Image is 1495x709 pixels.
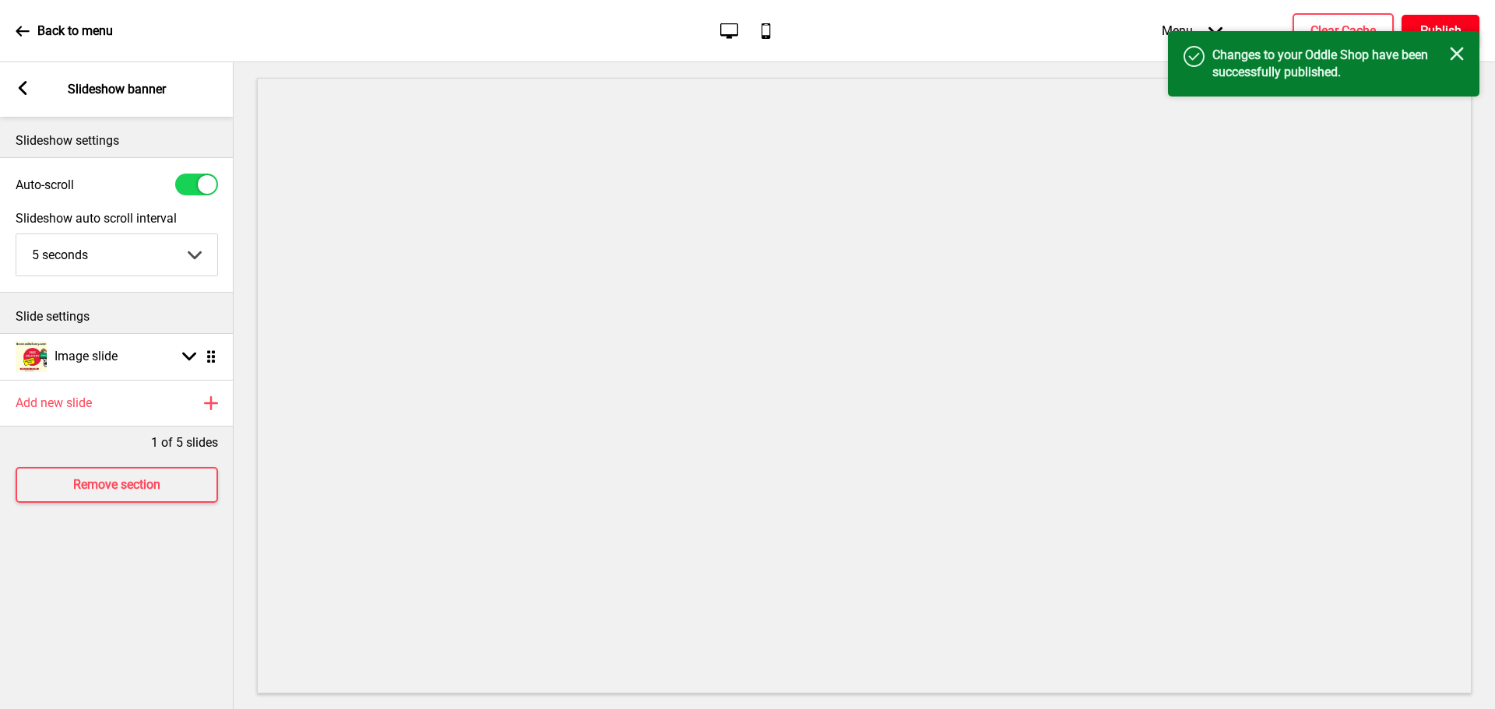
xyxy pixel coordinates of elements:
p: Slide settings [16,308,218,325]
label: Slideshow auto scroll interval [16,211,218,226]
label: Auto-scroll [16,177,74,192]
div: Menu [1146,8,1238,54]
h4: Clear Cache [1310,23,1376,40]
button: Clear Cache [1293,13,1394,49]
h4: Image slide [55,348,118,365]
h4: Remove section [73,476,160,493]
p: Back to menu [37,23,113,40]
iframe: To enrich screen reader interactions, please activate Accessibility in Grammarly extension settings [257,78,1472,693]
h4: Changes to your Oddle Shop have been successfully published. [1212,47,1450,81]
a: Back to menu [16,10,113,52]
p: Slideshow banner [68,81,166,98]
h4: Add new slide [16,395,92,412]
h4: Publish [1420,23,1462,40]
p: 1 of 5 slides [151,434,218,451]
button: Publish [1402,15,1479,47]
p: Slideshow settings [16,132,218,149]
button: Remove section [16,467,218,503]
